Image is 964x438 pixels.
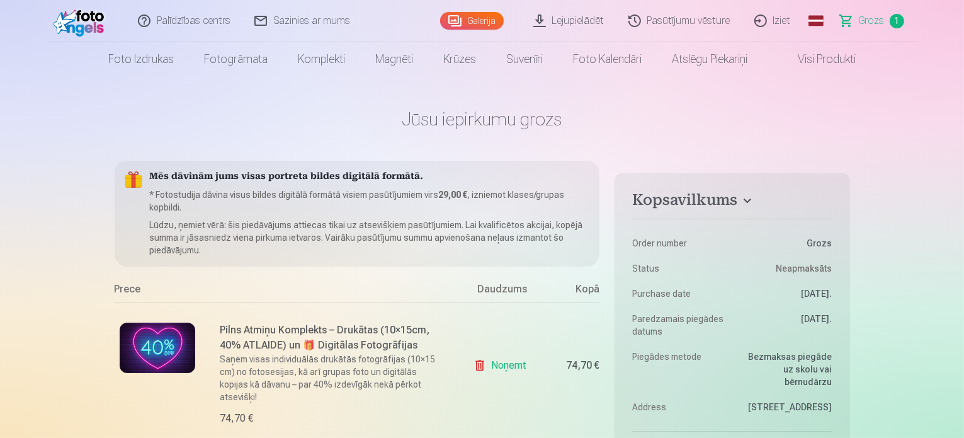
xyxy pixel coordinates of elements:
[283,42,360,77] a: Komplekti
[632,191,832,214] button: Kopsavilkums
[739,401,832,413] dd: [STREET_ADDRESS]
[632,262,726,275] dt: Status
[549,282,599,302] div: Kopā
[150,171,590,183] h5: Mēs dāvinām jums visas portreta bildes digitālā formātā.
[632,350,726,388] dt: Piegādes metode
[150,188,590,214] p: * Fotostudija dāvina visus bildes digitālā formātā visiem pasūtījumiem virs , izniemot klases/gru...
[558,42,657,77] a: Foto kalendāri
[632,401,726,413] dt: Address
[657,42,763,77] a: Atslēgu piekariņi
[220,323,448,353] h6: Pilns Atmiņu Komplekts – Drukātas (10×15cm, 40% ATLAIDE) un 🎁 Digitālas Fotogrāfijas
[360,42,428,77] a: Magnēti
[632,237,726,250] dt: Order number
[739,237,832,250] dd: Grozs
[220,353,448,403] p: Saņem visas individuālās drukātās fotogrāfijas (10×15 cm) no fotosesijas, kā arī grupas foto un d...
[220,411,254,426] div: 74,70 €
[428,42,491,77] a: Krūzes
[115,282,455,302] div: Prece
[120,323,195,373] img: Pilns Atmiņu Komplekts – Drukātas (10×15cm, 40% ATLAIDE) un 🎁 Digitālas Fotogrāfijas
[440,12,504,30] a: Galerija
[859,13,885,28] span: Grozs
[455,282,549,302] div: Daudzums
[566,362,599,369] div: 74,70 €
[776,262,832,275] span: Neapmaksāts
[439,190,468,200] b: 29,00 €
[763,42,871,77] a: Visi produkti
[739,313,832,338] dd: [DATE].
[189,42,283,77] a: Fotogrāmata
[93,42,189,77] a: Foto izdrukas
[53,5,110,37] img: /fa1
[473,353,531,378] a: Noņemt
[491,42,558,77] a: Suvenīri
[632,287,726,300] dt: Purchase date
[150,219,590,256] p: Lūdzu, ņemiet vērā: šis piedāvājums attiecas tikai uz atsevišķiem pasūtījumiem. Lai kvalificētos ...
[739,287,832,300] dd: [DATE].
[115,108,850,130] h1: Jūsu iepirkumu grozs
[632,313,726,338] dt: Paredzamais piegādes datums
[739,350,832,388] dd: Bezmaksas piegāde uz skolu vai bērnudārzu
[890,14,904,28] span: 1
